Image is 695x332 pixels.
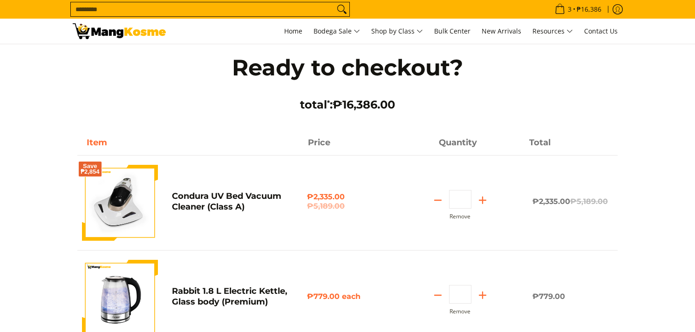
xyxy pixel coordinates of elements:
[450,308,470,315] button: Remove
[532,26,573,37] span: Resources
[279,19,307,44] a: Home
[371,26,423,37] span: Shop by Class
[584,27,618,35] span: Contact Us
[307,192,388,211] span: ₱2,335.00
[471,193,494,208] button: Add
[570,197,608,206] del: ₱5,189.00
[471,288,494,303] button: Add
[528,19,578,44] a: Resources
[307,202,388,211] del: ₱5,189.00
[284,27,302,35] span: Home
[313,26,360,37] span: Bodega Sale
[427,193,449,208] button: Subtract
[334,2,349,16] button: Search
[482,27,521,35] span: New Arrivals
[552,4,604,14] span: •
[427,288,449,303] button: Subtract
[333,98,395,111] span: ₱16,386.00
[172,286,287,307] a: Rabbit 1.8 L Electric Kettle, Glass body (Premium)
[212,54,483,81] h1: Ready to checkout?
[309,19,365,44] a: Bodega Sale
[532,292,565,301] span: ₱779.00
[367,19,428,44] a: Shop by Class
[172,191,281,212] a: Condura UV Bed Vacuum Cleaner (Class A)
[81,163,100,175] span: Save ₱2,854
[450,213,470,220] button: Remove
[434,27,470,35] span: Bulk Center
[175,19,622,44] nav: Main Menu
[575,6,603,13] span: ₱16,386
[477,19,526,44] a: New Arrivals
[532,197,608,206] span: ₱2,335.00
[82,165,158,241] img: Default Title Condura UV Bed Vacuum Cleaner (Class A)
[212,98,483,112] h3: total :
[579,19,622,44] a: Contact Us
[73,23,166,39] img: Your Shopping Cart | Mang Kosme
[566,6,573,13] span: 3
[307,292,361,301] span: ₱779.00 each
[429,19,475,44] a: Bulk Center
